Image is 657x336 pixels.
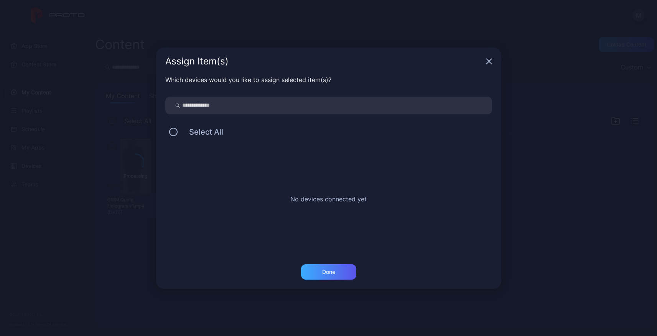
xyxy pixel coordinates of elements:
[181,127,223,137] span: Select All
[290,194,367,204] p: No devices connected yet
[165,57,483,66] div: Assign Item(s)
[165,75,492,84] div: Which devices would you like to assign selected item(s)?
[322,269,335,275] div: Done
[301,264,356,280] button: Done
